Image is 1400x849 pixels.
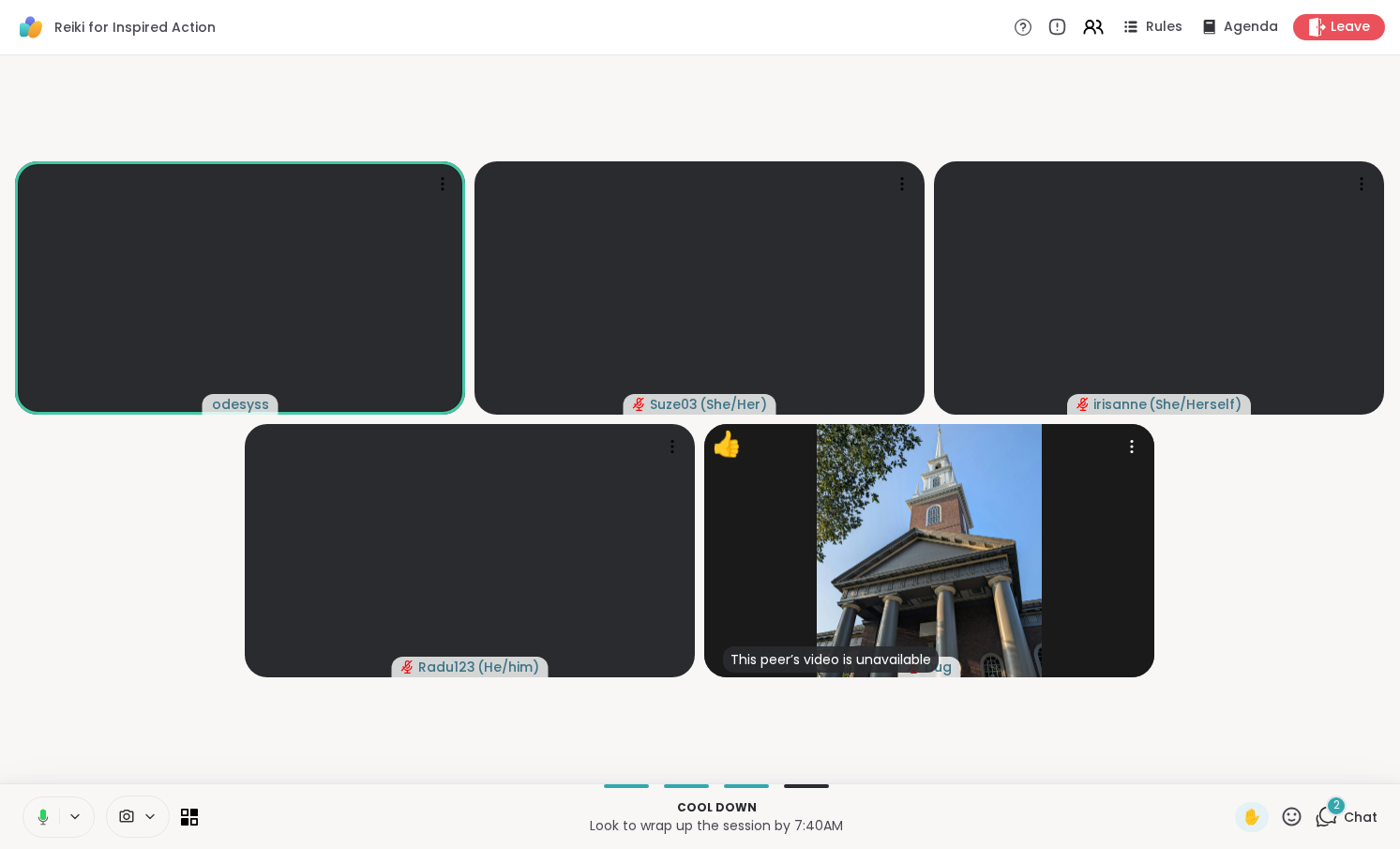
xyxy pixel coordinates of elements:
span: ( She/Her ) [700,395,767,414]
span: Reiki for Inspired Action [54,18,216,37]
span: Rules [1146,18,1182,37]
span: ( He/him ) [477,658,539,676]
div: 👍 [712,426,742,462]
span: audio-muted [633,398,646,411]
img: ShareWell Logomark [15,11,47,43]
span: irisanne [1093,395,1147,414]
span: Radu123 [418,658,475,676]
p: Cool down [209,799,1224,816]
span: audio-muted [1076,398,1090,411]
p: Look to wrap up the session by 7:40AM [209,816,1224,835]
span: ✋ [1242,806,1261,828]
span: ( She/Herself ) [1149,395,1242,414]
span: Chat [1344,808,1377,826]
span: Leave [1331,18,1370,37]
span: odesyss [212,395,269,414]
span: 2 [1333,797,1340,813]
img: Dug [817,424,1042,677]
span: audio-muted [401,660,414,674]
span: Dug [925,658,952,676]
span: Suze03 [650,395,698,414]
div: This peer’s video is unavailable [723,646,939,673]
span: Agenda [1224,18,1278,37]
